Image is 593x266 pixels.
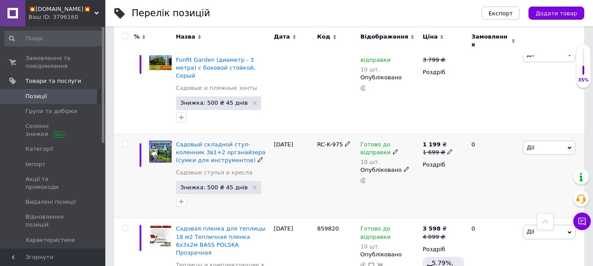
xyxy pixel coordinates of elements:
[134,33,140,41] span: %
[176,169,252,177] a: Садовые стулья и кресла
[423,141,453,149] div: ₴
[29,5,94,13] span: 💥EWRO.SHOP💥
[25,236,75,244] span: Характеристики
[423,225,447,233] div: ₴
[25,107,77,115] span: Групи та добірки
[360,159,418,165] div: 10 шт.
[25,145,53,153] span: Категорії
[423,68,464,76] div: Роздріб
[149,141,172,163] img: Садовый складной стул-коленник 3в1+2 органайзера (сумки для инструментов)
[25,92,47,100] span: Позиції
[149,225,172,247] img: Садовая пленка для теплицы 18 м2 Тепличная пленка 6х3х2м BASS POLSKA Прозрачная
[25,213,81,229] span: Відновлення позицій
[482,7,520,20] button: Експорт
[466,41,521,134] div: 0
[423,149,453,156] div: 1 699 ₴
[535,10,577,17] span: Додати товар
[149,48,172,70] img: Садовый раскладной зонтик Funfit Garden (диаметр - 3 метра) с боковой стойкой, Серый
[423,56,447,64] div: 3 799 ₴
[317,141,343,148] span: RC-K-975
[176,33,195,41] span: Назва
[423,161,464,169] div: Роздріб
[29,13,105,21] div: Ваш ID: 3796160
[528,7,584,20] button: Додати товар
[360,74,418,82] div: Опубліковано
[423,245,464,253] div: Роздріб
[25,198,76,206] span: Видалені позиції
[360,66,418,73] div: 10 шт.
[132,9,210,18] div: Перелік позицій
[317,225,339,232] span: 859820
[360,251,418,259] div: Опубліковано
[4,31,104,46] input: Пошук
[272,134,315,218] div: [DATE]
[423,141,441,148] b: 1 199
[423,233,447,241] div: 4 099 ₴
[180,100,248,106] span: Знижка: 500 ₴ 45 днів
[423,225,441,232] b: 3 598
[466,134,521,218] div: 0
[360,243,418,250] div: 10 шт.
[527,144,534,151] span: Дії
[360,225,391,242] span: Готово до відправки
[576,77,590,83] div: 35%
[471,33,509,49] span: Замовлення
[360,33,408,41] span: Відображення
[176,141,266,163] a: Садовый складной стул-коленник 3в1+2 органайзера (сумки для инструментов)
[489,10,513,17] span: Експорт
[527,228,534,235] span: Дії
[25,122,81,138] span: Сезонні знижки
[360,48,391,65] span: Готово до відправки
[25,77,81,85] span: Товари та послуги
[573,213,591,230] button: Чат з покупцем
[317,33,330,41] span: Код
[274,33,290,41] span: Дата
[25,160,46,168] span: Імпорт
[176,84,257,92] a: Садовые и пляжные зонты
[423,33,438,41] span: Ціна
[272,41,315,134] div: [DATE]
[25,54,81,70] span: Замовлення та повідомлення
[25,175,81,191] span: Акції та промокоди
[176,225,266,256] a: Садовая пленка для теплицы 18 м2 Тепличная пленка 6х3х2м BASS POLSKA Прозрачная
[360,141,391,158] span: Готово до відправки
[180,184,248,190] span: Знижка: 500 ₴ 45 днів
[176,48,262,79] a: Садовый раскладной зонтик Funfit Garden (диаметр - 3 метра) с боковой стойкой, Серый
[360,166,418,174] div: Опубліковано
